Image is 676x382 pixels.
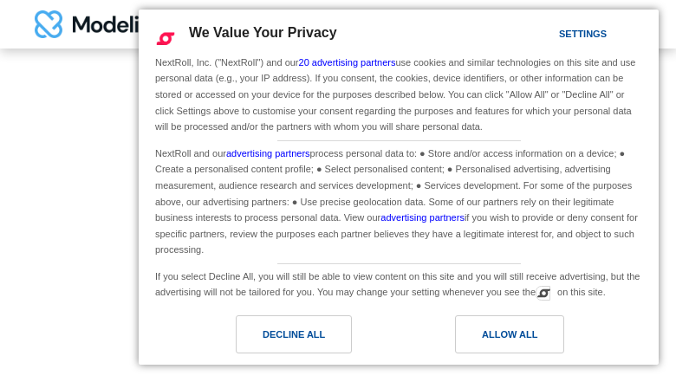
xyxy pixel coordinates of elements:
a: Settings [529,20,570,52]
a: 20 advertising partners [299,57,396,68]
a: Allow All [399,315,648,362]
div: Allow All [482,325,537,344]
a: advertising partners [226,148,310,159]
div: NextRoll, Inc. ("NextRoll") and our use cookies and similar technologies on this site and use per... [152,53,646,137]
a: advertising partners [380,212,465,223]
span: We Value Your Privacy [189,25,337,40]
a: home [35,10,147,38]
div: Settings [559,24,607,43]
div: If you select Decline All, you will still be able to view content on this site and you will still... [152,264,646,302]
a: Decline All [149,315,399,362]
div: NextRoll and our process personal data to: ● Store and/or access information on a device; ● Creat... [152,141,646,260]
img: modelit logo [35,10,147,38]
div: Decline All [263,325,325,344]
